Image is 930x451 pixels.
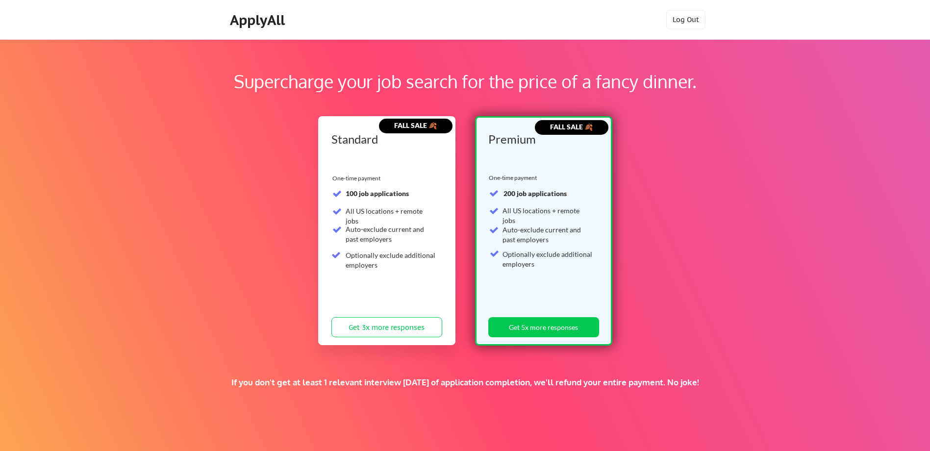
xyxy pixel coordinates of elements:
strong: FALL SALE 🍂 [394,121,437,129]
button: Get 3x more responses [331,317,442,337]
div: One-time payment [332,175,383,182]
div: All US locations + remote jobs [346,206,436,225]
div: Auto-exclude current and past employers [346,225,436,244]
div: Supercharge your job search for the price of a fancy dinner. [63,68,867,95]
div: All US locations + remote jobs [503,206,593,225]
button: Get 5x more responses [488,317,599,337]
div: Premium [488,133,596,145]
div: ApplyAll [230,12,288,28]
div: Standard [331,133,439,145]
div: One-time payment [489,174,540,182]
strong: 200 job applications [503,189,567,198]
div: Optionally exclude additional employers [503,250,593,269]
strong: 100 job applications [346,189,409,198]
div: Optionally exclude additional employers [346,251,436,270]
div: If you don't get at least 1 relevant interview [DATE] of application completion, we'll refund you... [170,377,760,388]
button: Log Out [666,10,705,29]
strong: FALL SALE 🍂 [550,123,593,131]
div: Auto-exclude current and past employers [503,225,593,244]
